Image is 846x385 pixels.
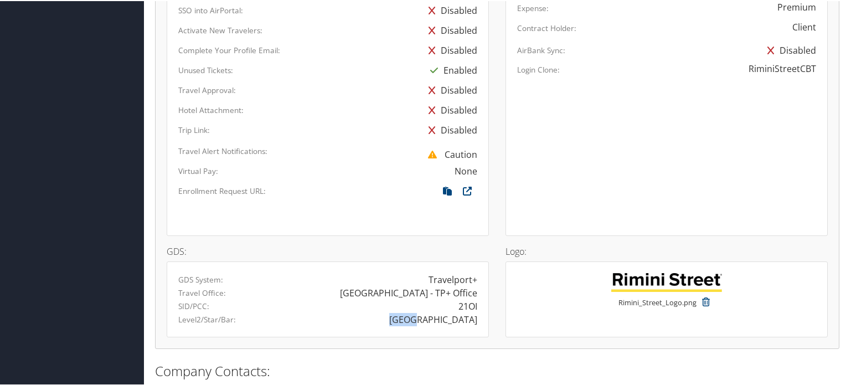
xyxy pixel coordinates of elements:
h4: GDS: [167,246,489,255]
div: Disabled [423,19,477,39]
label: Trip Link: [178,124,210,135]
div: Disabled [762,39,816,59]
div: None [455,163,477,177]
label: Contract Holder: [517,22,576,33]
div: Disabled [423,39,477,59]
label: Unused Tickets: [178,64,233,75]
h4: Logo: [505,246,828,255]
img: Rimini_Street_Logo.png [611,272,722,291]
label: Activate New Travelers: [178,24,262,35]
div: 21OI [458,299,477,312]
small: Rimini_Street_Logo.png [618,296,697,317]
div: Client [792,19,816,33]
div: Disabled [423,79,477,99]
h2: Company Contacts: [155,361,839,379]
div: Disabled [423,99,477,119]
label: Travel Office: [178,286,226,297]
label: AirBank Sync: [517,44,565,55]
label: Expense: [517,2,549,13]
label: SID/PCC: [178,300,209,311]
label: Travel Alert Notifications: [178,145,267,156]
label: Virtual Pay: [178,165,218,176]
label: Login Clone: [517,63,560,74]
span: Caution [422,147,477,160]
label: GDS System: [178,273,223,284]
label: Hotel Attachment: [178,104,244,115]
label: Level2/Star/Bar: [178,313,236,324]
label: Enrollment Request URL: [178,184,266,196]
div: Travelport+ [429,272,477,285]
label: Complete Your Profile Email: [178,44,280,55]
div: Disabled [423,119,477,139]
div: [GEOGRAPHIC_DATA] [389,312,477,325]
label: SSO into AirPortal: [178,4,243,15]
div: [GEOGRAPHIC_DATA] - TP+ Office [340,285,477,299]
div: RiminiStreetCBT [749,61,816,74]
label: Travel Approval: [178,84,236,95]
div: Enabled [425,59,477,79]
